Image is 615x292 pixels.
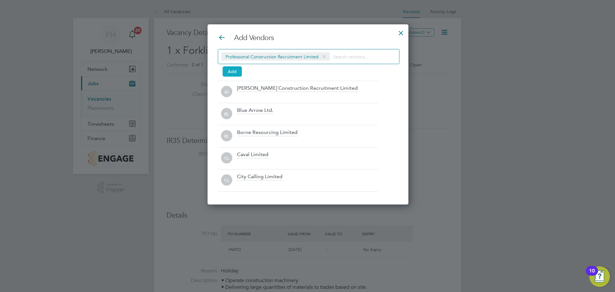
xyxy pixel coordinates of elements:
span: CL [221,175,232,186]
div: Blue Arrow Ltd. [237,107,273,114]
input: Search vendors... [333,52,373,61]
span: AL [221,86,232,97]
div: 10 [589,271,595,279]
button: Add [223,66,242,77]
div: Caval Limited [237,151,268,158]
button: Open Resource Center, 10 new notifications [589,266,610,287]
div: [PERSON_NAME] Construction Recruitment Limited [237,85,358,92]
span: BL [221,130,232,142]
div: Borne Resourcing Limited [237,129,298,136]
span: BL [221,108,232,120]
h3: Add Vendors [218,33,398,43]
span: Professional Construction Recruitment Limited [221,52,330,61]
div: City Calling Limited [237,173,283,180]
span: CL [221,153,232,164]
